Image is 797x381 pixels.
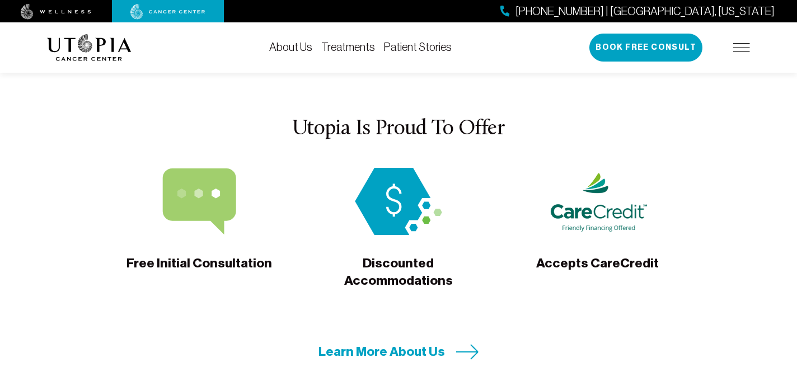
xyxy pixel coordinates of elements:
img: cancer center [130,4,205,20]
img: Discounted Accommodations [349,168,448,235]
a: [PHONE_NUMBER] | [GEOGRAPHIC_DATA], [US_STATE] [500,3,775,20]
span: Learn More About Us [318,343,445,360]
button: Book Free Consult [589,34,702,62]
img: Free Initial Consultation [149,168,249,235]
a: Learn More About Us [318,343,479,360]
img: wellness [21,4,91,20]
img: logo [47,34,132,61]
h3: Utopia Is Proud To Offer [47,117,750,141]
a: About Us [269,41,312,53]
span: Free Initial Consultation [126,255,272,288]
span: [PHONE_NUMBER] | [GEOGRAPHIC_DATA], [US_STATE] [515,3,775,20]
span: Accepts CareCredit [536,255,659,288]
img: icon-hamburger [733,43,750,52]
a: Patient Stories [384,41,452,53]
a: Treatments [321,41,375,53]
img: Accepts CareCredit [548,168,648,235]
span: Discounted Accommodations [323,255,474,290]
